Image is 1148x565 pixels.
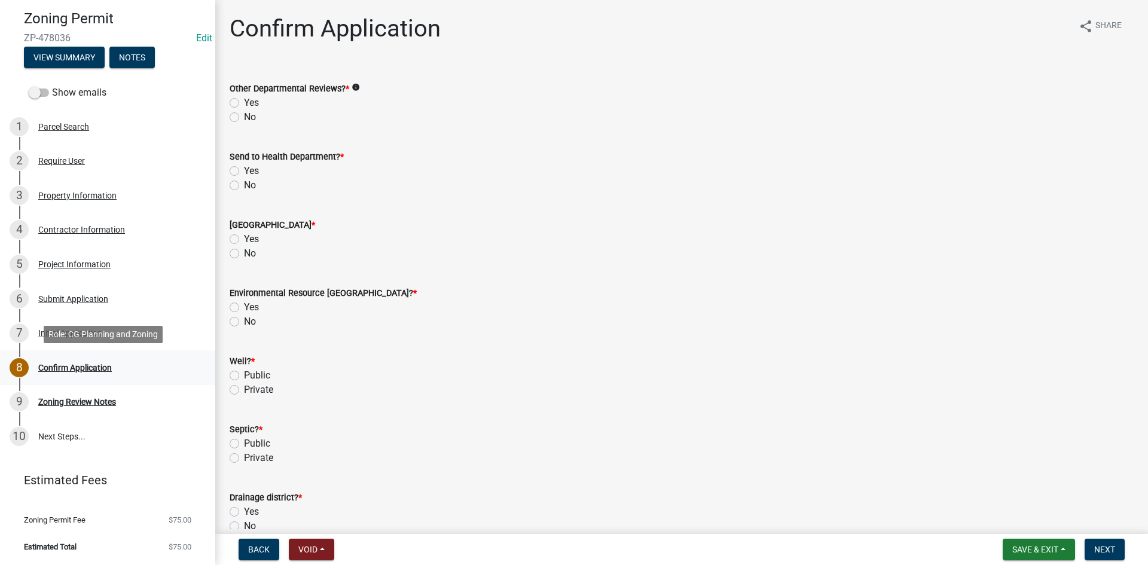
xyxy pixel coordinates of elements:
[1079,19,1093,33] i: share
[352,83,360,91] i: info
[38,398,116,406] div: Zoning Review Notes
[24,10,206,28] h4: Zoning Permit
[10,427,29,446] div: 10
[196,32,212,44] a: Edit
[24,543,77,551] span: Estimated Total
[24,53,105,63] wm-modal-confirm: Summary
[10,117,29,136] div: 1
[24,516,86,524] span: Zoning Permit Fee
[1003,539,1075,560] button: Save & Exit
[38,364,112,372] div: Confirm Application
[38,329,102,337] div: Initial Application
[24,32,191,44] span: ZP-478036
[10,358,29,377] div: 8
[298,545,317,554] span: Void
[10,323,29,343] div: 7
[169,543,191,551] span: $75.00
[1095,19,1122,33] span: Share
[244,164,259,178] label: Yes
[1085,539,1125,560] button: Next
[230,153,344,161] label: Send to Health Department?
[38,225,125,234] div: Contractor Information
[244,246,256,261] label: No
[38,191,117,200] div: Property Information
[109,53,155,63] wm-modal-confirm: Notes
[1094,545,1115,554] span: Next
[244,96,259,110] label: Yes
[1069,14,1131,38] button: shareShare
[10,151,29,170] div: 2
[244,368,270,383] label: Public
[244,300,259,314] label: Yes
[38,123,89,131] div: Parcel Search
[230,426,262,434] label: Septic?
[10,289,29,309] div: 6
[24,47,105,68] button: View Summary
[230,289,417,298] label: Environmental Resource [GEOGRAPHIC_DATA]?
[29,85,106,100] label: Show emails
[230,221,315,230] label: [GEOGRAPHIC_DATA]
[44,326,163,343] div: Role: CG Planning and Zoning
[10,468,196,492] a: Estimated Fees
[38,260,111,268] div: Project Information
[230,494,302,502] label: Drainage district?
[244,383,273,397] label: Private
[244,178,256,193] label: No
[10,220,29,239] div: 4
[38,295,108,303] div: Submit Application
[244,110,256,124] label: No
[10,186,29,205] div: 3
[169,516,191,524] span: $75.00
[244,232,259,246] label: Yes
[10,255,29,274] div: 5
[244,314,256,329] label: No
[239,539,279,560] button: Back
[289,539,334,560] button: Void
[38,157,85,165] div: Require User
[10,392,29,411] div: 9
[230,14,441,43] h1: Confirm Application
[248,545,270,554] span: Back
[230,358,255,366] label: Well?
[244,519,256,533] label: No
[109,47,155,68] button: Notes
[196,32,212,44] wm-modal-confirm: Edit Application Number
[244,505,259,519] label: Yes
[1012,545,1058,554] span: Save & Exit
[244,451,273,465] label: Private
[230,85,349,93] label: Other Departmental Reviews?
[244,436,270,451] label: Public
